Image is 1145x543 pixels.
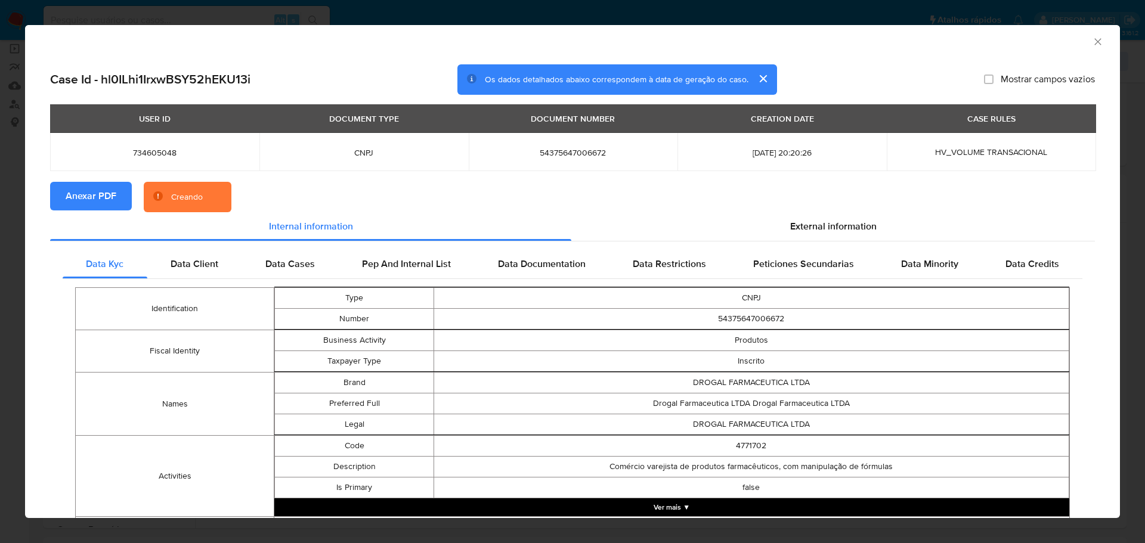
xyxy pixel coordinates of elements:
div: Creando [171,191,203,203]
td: Taxpayer Type [275,351,434,372]
td: Drogal Farmaceutica LTDA Drogal Farmaceutica LTDA [434,393,1069,414]
span: Os dados detalhados abaixo correspondem à data de geração do caso. [485,73,748,85]
span: Anexar PDF [66,183,116,209]
td: Activities [76,436,274,517]
td: DROGAL FARMACEUTICA LTDA [434,414,1069,435]
button: cerrar [748,64,777,93]
td: Names [76,373,274,436]
td: Is Primary [275,477,434,498]
button: Expand array [274,498,1069,516]
span: Mostrar campos vazios [1001,73,1095,85]
td: Business Activity [275,330,434,351]
td: Type [275,288,434,309]
td: Code [275,436,434,457]
td: Produtos [434,330,1069,351]
td: Comércio varejista de produtos farmacêuticos, com manipulação de fórmulas [434,457,1069,477]
td: false [434,477,1069,498]
div: CASE RULES [960,108,1023,129]
span: Data Kyc [86,257,123,271]
span: CNPJ [274,147,454,158]
span: Pep And Internal List [362,257,451,271]
span: 734605048 [64,147,245,158]
div: DOCUMENT TYPE [322,108,406,129]
td: Legal [275,414,434,435]
span: Peticiones Secundarias [753,257,854,271]
td: Inscrito [434,351,1069,372]
td: Number [275,309,434,330]
div: DOCUMENT NUMBER [524,108,622,129]
span: Data Client [171,257,218,271]
td: Fiscal Identity [76,330,274,373]
div: closure-recommendation-modal [25,25,1120,518]
button: Fechar a janela [1092,36,1103,46]
td: Primary Activity Code [76,517,274,538]
span: Data Documentation [498,257,586,271]
h2: Case Id - hl0ILhi1IrxwBSY52hEKU13i [50,72,250,87]
td: DROGAL FARMACEUTICA LTDA [434,373,1069,393]
span: Data Credits [1005,257,1059,271]
span: External information [790,219,877,233]
div: CREATION DATE [744,108,821,129]
td: Brand [275,373,434,393]
div: Detailed internal info [63,250,1082,278]
span: Data Restrictions [633,257,706,271]
td: Preferred Full [275,393,434,414]
span: [DATE] 20:20:26 [692,147,872,158]
input: Mostrar campos vazios [984,75,994,84]
td: 4771702 [434,436,1069,457]
td: Description [275,457,434,477]
td: 54375647006672 [434,309,1069,330]
div: Detailed info [50,212,1095,241]
span: Internal information [269,219,353,233]
span: Data Minority [901,257,958,271]
button: Anexar PDF [50,182,132,210]
td: Identification [76,288,274,330]
span: HV_VOLUME TRANSACIONAL [935,146,1047,158]
td: 4771701 [274,517,1070,538]
span: 54375647006672 [483,147,664,158]
span: Data Cases [265,257,315,271]
div: USER ID [132,108,178,129]
td: CNPJ [434,288,1069,309]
